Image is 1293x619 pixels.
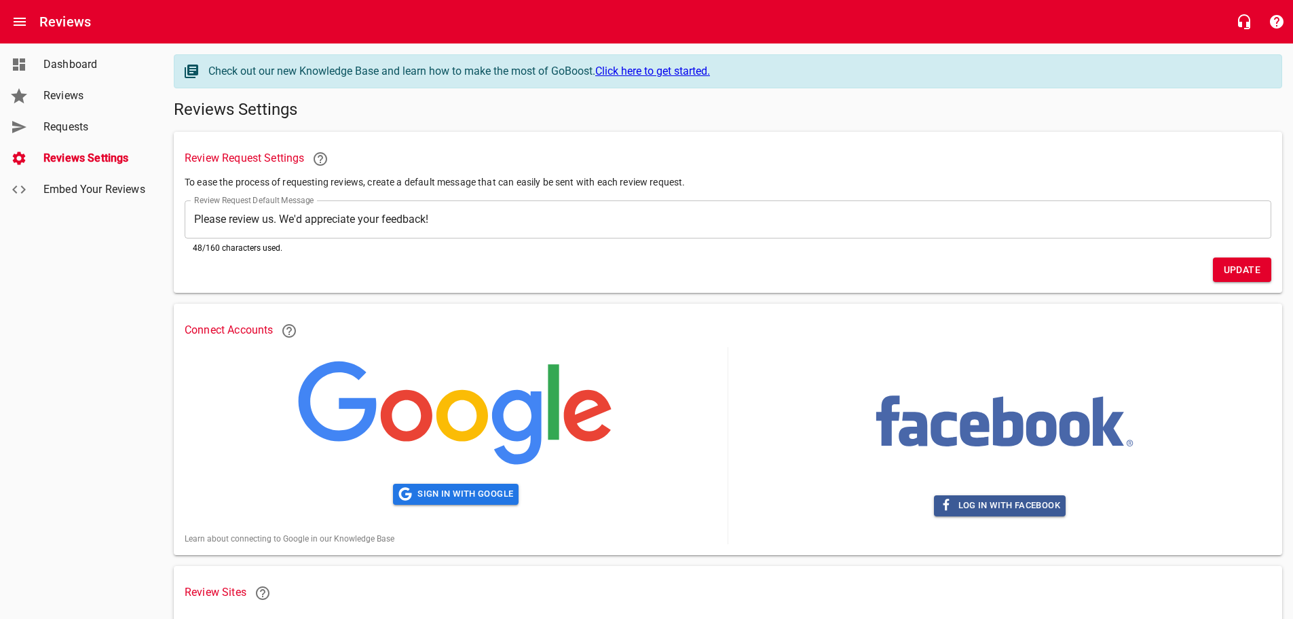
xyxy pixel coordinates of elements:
[43,181,147,198] span: Embed Your Reviews
[43,150,147,166] span: Reviews Settings
[193,243,282,253] span: 48 /160 characters used.
[1260,5,1293,38] button: Support Portal
[43,119,147,135] span: Requests
[393,484,519,505] button: Sign in with Google
[1224,262,1260,279] span: Update
[273,315,305,347] a: Learn more about connecting Google and Facebook to Reviews
[185,315,1271,347] h6: Connect Accounts
[194,213,1262,226] textarea: Please review us. We'd appreciate your feedback!
[939,498,1060,514] span: Log in with Facebook
[595,65,710,77] a: Click here to get started.
[246,577,279,609] a: Customers will leave you reviews on these sites. Learn more.
[174,99,1282,121] h5: Reviews Settings
[185,175,1271,190] p: To ease the process of requesting reviews, create a default message that can easily be sent with ...
[398,487,513,502] span: Sign in with Google
[934,495,1066,516] button: Log in with Facebook
[185,534,394,544] a: Learn about connecting to Google in our Knowledge Base
[3,5,36,38] button: Open drawer
[208,63,1268,79] div: Check out our new Knowledge Base and learn how to make the most of GoBoost.
[185,577,1271,609] h6: Review Sites
[304,143,337,175] a: Learn more about requesting reviews
[43,88,147,104] span: Reviews
[185,143,1271,175] h6: Review Request Settings
[43,56,147,73] span: Dashboard
[39,11,91,33] h6: Reviews
[1228,5,1260,38] button: Live Chat
[1213,258,1271,283] button: Update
